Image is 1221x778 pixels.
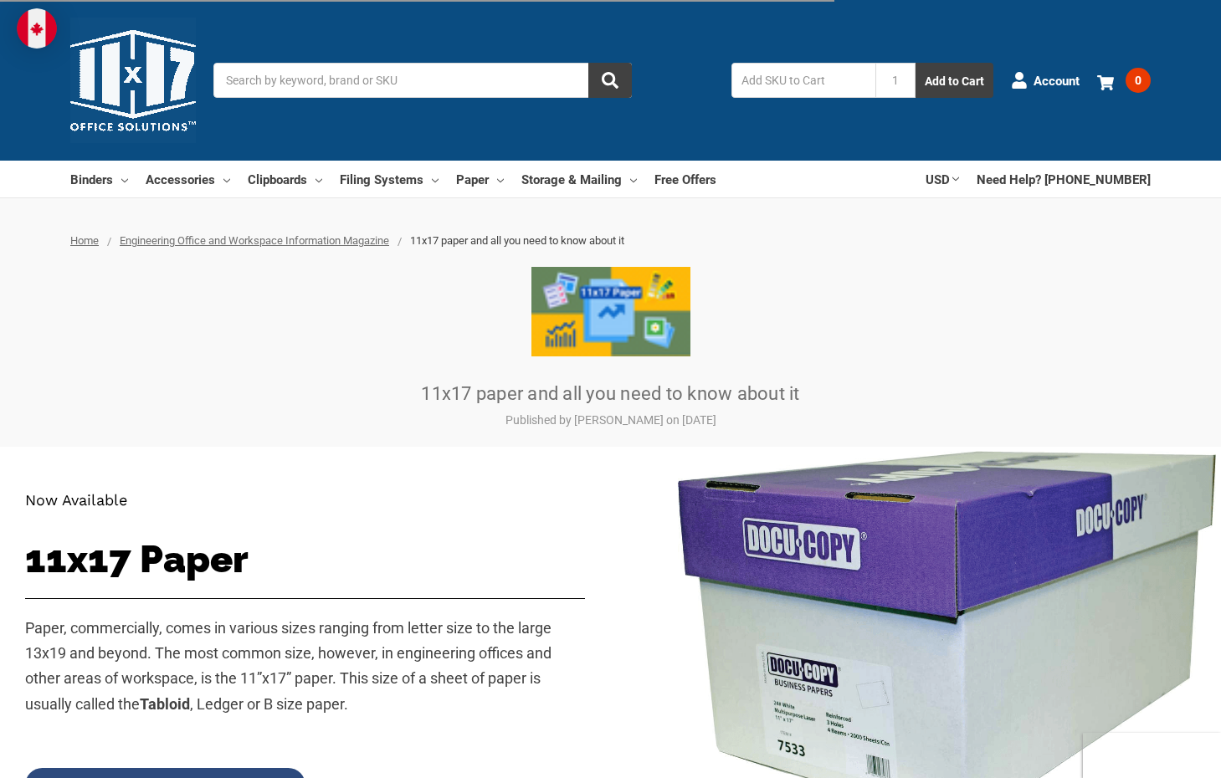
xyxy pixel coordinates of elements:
[25,491,127,509] span: Now Available
[213,63,632,98] input: Search by keyword, brand or SKU
[654,161,716,197] a: Free Offers
[17,8,57,49] img: duty and tax information for Canada
[248,161,322,197] a: Clipboards
[916,63,993,98] button: Add to Cart
[521,161,637,197] a: Storage & Mailing
[1034,71,1080,90] span: Account
[70,161,128,197] a: Binders
[977,161,1151,197] a: Need Help? [PHONE_NUMBER]
[25,619,552,713] span: Paper, commercially, comes in various sizes ranging from letter size to the large 13x19 and beyon...
[120,234,389,247] a: Engineering Office and Workspace Information Magazine
[731,63,875,98] input: Add SKU to Cart
[531,267,690,356] img: 11x17 paper and all you need to know about it
[70,18,196,143] img: 11x17.com
[1083,733,1221,778] iframe: Google Customer Reviews
[146,161,230,197] a: Accessories
[1126,68,1151,93] span: 0
[926,161,959,197] a: USD
[276,412,946,429] p: Published by [PERSON_NAME] on [DATE]
[1097,59,1151,102] a: 0
[456,161,504,197] a: Paper
[340,161,439,197] a: Filing Systems
[140,694,190,714] strong: Tabloid
[421,383,799,404] a: 11x17 paper and all you need to know about it
[25,537,586,581] h1: 11x17 Paper
[410,234,624,247] span: 11x17 paper and all you need to know about it
[1011,59,1080,102] a: Account
[70,234,99,247] a: Home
